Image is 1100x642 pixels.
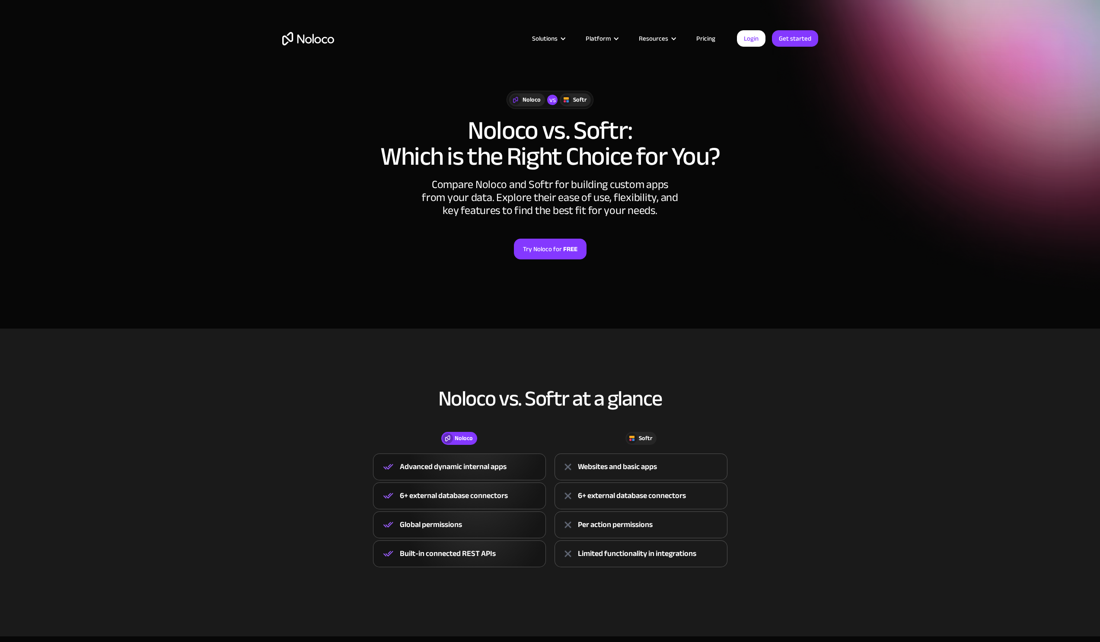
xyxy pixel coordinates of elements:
[400,547,496,560] div: Built-in connected REST APIs
[772,30,818,47] a: Get started
[521,33,575,44] div: Solutions
[737,30,765,47] a: Login
[400,489,508,502] div: 6+ external database connectors
[628,33,686,44] div: Resources
[400,518,462,531] div: Global permissions
[455,434,473,443] div: Noloco
[282,387,818,410] h2: Noloco vs. Softr at a glance
[282,118,818,169] h1: Noloco vs. Softr: Which is the Right Choice for You?
[514,239,587,259] a: Try Noloco forFREE
[578,518,653,531] div: Per action permissions
[575,33,628,44] div: Platform
[578,460,657,473] div: Websites and basic apps
[639,33,668,44] div: Resources
[400,460,507,473] div: Advanced dynamic internal apps
[563,243,577,255] strong: FREE
[547,95,558,105] div: vs
[523,95,541,105] div: Noloco
[532,33,558,44] div: Solutions
[578,489,686,502] div: 6+ external database connectors
[282,32,334,45] a: home
[573,95,587,105] div: Softr
[578,547,696,560] div: Limited functionality in integrations
[686,33,726,44] a: Pricing
[586,33,611,44] div: Platform
[421,178,680,217] div: Compare Noloco and Softr for building custom apps from your data. Explore their ease of use, flex...
[639,434,652,443] div: Softr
